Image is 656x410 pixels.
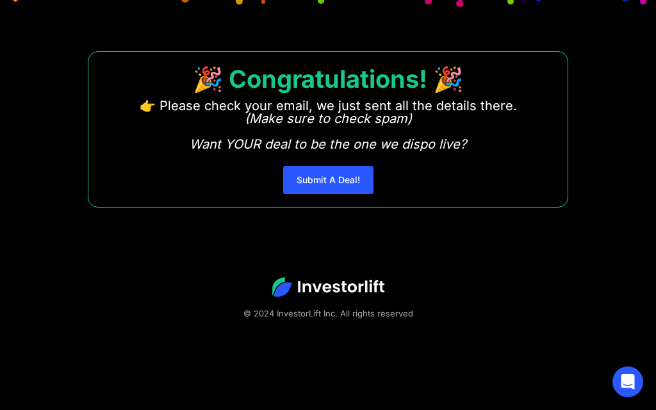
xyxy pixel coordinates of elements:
[140,99,517,151] p: 👉 Please check your email, we just sent all the details there. ‍
[283,166,373,194] a: Submit A Deal!
[190,111,466,152] em: (Make sure to check spam) Want YOUR deal to be the one we dispo live?
[612,366,643,397] div: Open Intercom Messenger
[193,64,463,94] strong: 🎉 Congratulations! 🎉
[45,307,611,320] div: © 2024 InvestorLift Inc. All rights reserved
